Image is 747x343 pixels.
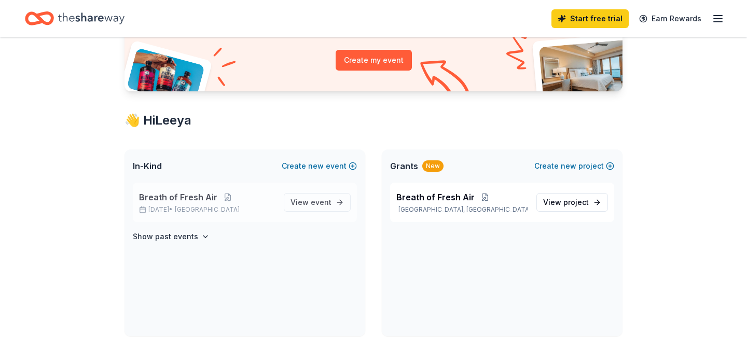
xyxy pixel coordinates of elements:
button: Createnewevent [282,160,357,172]
span: event [311,198,331,207]
span: In-Kind [133,160,162,172]
span: View [543,196,589,209]
a: Start free trial [551,9,629,28]
p: [GEOGRAPHIC_DATA], [GEOGRAPHIC_DATA] [396,205,528,214]
div: New [422,160,444,172]
button: Createnewproject [534,160,614,172]
a: Earn Rewards [633,9,708,28]
a: View project [536,193,608,212]
button: Create my event [336,50,412,71]
span: Breath of Fresh Air [396,191,475,203]
span: [GEOGRAPHIC_DATA] [175,205,240,214]
img: Curvy arrow [420,60,472,99]
p: [DATE] • [139,205,275,214]
h4: Show past events [133,230,198,243]
a: Home [25,6,125,31]
span: new [561,160,576,172]
span: View [290,196,331,209]
a: View event [284,193,351,212]
span: new [308,160,324,172]
span: project [563,198,589,207]
div: 👋 Hi Leeya [125,112,622,129]
span: Breath of Fresh Air [139,191,217,203]
button: Show past events [133,230,210,243]
span: Grants [390,160,418,172]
